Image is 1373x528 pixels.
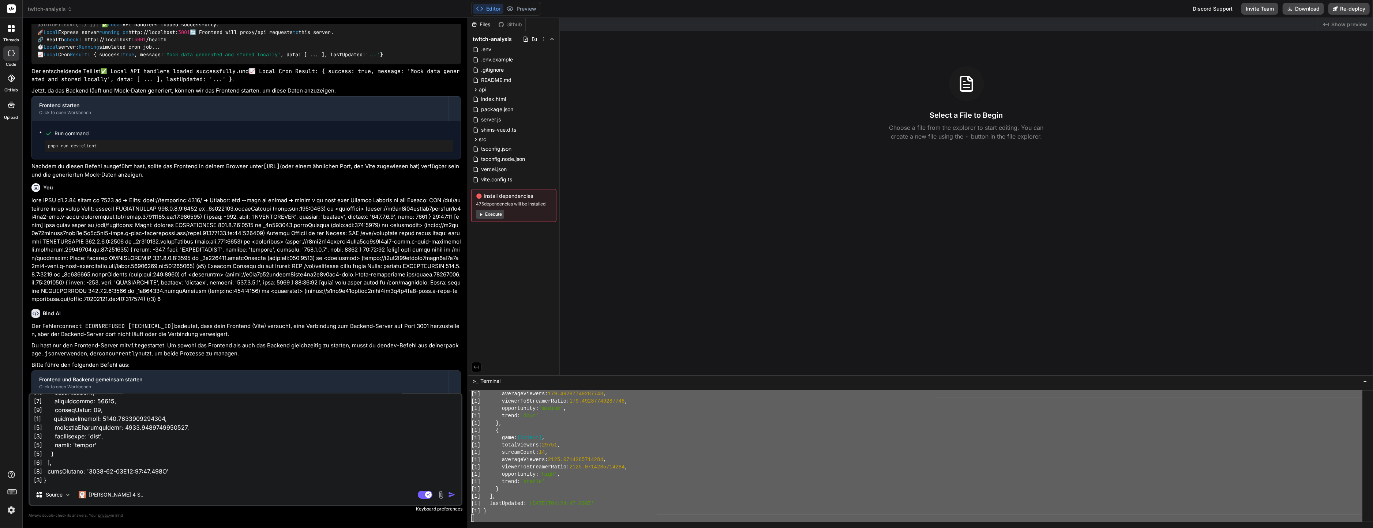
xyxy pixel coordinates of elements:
[557,471,560,478] span: ,
[471,449,539,456] span: [1] streamCount:
[99,29,120,35] span: running
[31,342,461,358] p: Du hast nur den Frontend-Server mit gestartet. Um sowohl das Frontend als auch das Backend gleich...
[471,485,499,493] span: [1] }
[480,377,500,385] span: Terminal
[39,110,441,116] div: Click to open Workbench
[65,492,71,498] img: Pick Models
[387,342,397,349] code: dev
[1241,3,1278,15] button: Invite Team
[625,397,628,405] span: ,
[178,29,190,35] span: 3001
[48,143,450,149] pre: pnpm run dev:client
[4,114,18,121] label: Upload
[885,123,1048,141] p: Choose a file from the explorer to start editing. You can create a new file using the + button in...
[520,412,539,419] span: 'down'
[263,163,280,170] code: [URL]
[32,371,449,395] button: Frontend und Backend gemeinsam startenClick to open Workbench
[1188,3,1237,15] div: Discord Support
[30,394,461,484] textarea: lore ips > dolors-ametcons@8.5.9 adi /elit/s2doeiusm0te5i1utl10et9dol40ma-al3e-admi9v8q > nostrud...
[164,51,281,58] span: 'Mock data generated and stored locally'
[128,342,141,349] code: vite
[471,507,487,514] span: [1] }
[563,405,566,412] span: ,
[448,491,455,498] img: icon
[473,4,503,14] button: Editor
[471,478,520,485] span: [1] trend:
[5,504,18,516] img: settings
[31,67,461,84] p: Der entscheidende Teil ist und .
[293,29,299,35] span: to
[89,491,143,498] p: [PERSON_NAME] 4 S..
[70,51,87,58] span: Result
[480,65,504,74] span: .gitignore
[437,491,445,499] img: attachment
[930,110,1003,120] h3: Select a File to Begin
[471,390,548,397] span: [1] averageViewers:
[471,419,502,427] span: [1] },
[471,500,526,507] span: [1] lastUpdated:
[143,29,146,35] span: /
[471,493,496,500] span: [1] ],
[79,44,99,50] span: Running
[503,4,539,14] button: Preview
[471,434,517,441] span: [1] game:
[39,376,441,383] div: Frontend und Backend gemeinsam starten
[39,384,441,390] div: Click to open Workbench
[480,55,514,64] span: .env.example
[59,323,174,330] code: connect ECONNREFUSED [TECHNICAL_ID]
[539,471,557,478] span: 'high'
[46,491,63,498] p: Source
[31,322,461,339] p: Der Fehler bedeutet, dass dein Frontend (Vite) versucht, eine Verbindung zum Backend-Server auf P...
[476,210,504,219] button: Execute
[39,102,441,109] div: Frontend starten
[102,36,105,43] span: /
[31,87,461,95] p: Jetzt, da das Backend läuft und Mock-Daten generiert, können wir das Frontend starten, um diese D...
[32,97,449,121] button: Frontend startenClick to open Workbench
[517,434,542,441] span: [Object]
[44,29,58,35] span: Local
[99,36,102,43] span: /
[55,130,453,137] span: Run command
[108,22,123,28] span: Local
[1328,3,1370,15] button: Re-deploy
[480,155,526,163] span: tsconfig.node.json
[43,310,61,317] h6: Bind AI
[31,361,461,369] p: Bitte führe den folgenden Befehl aus:
[476,201,552,207] span: 475 dependencies will be installed
[146,29,149,35] span: /
[480,144,512,153] span: tsconfig.json
[471,412,520,419] span: [1] trend:
[471,441,542,449] span: [1] totalViewers:
[99,350,138,357] code: concurrently
[480,45,492,54] span: .env
[480,76,512,84] span: README.md
[479,86,486,93] span: api
[123,29,128,35] span: on
[480,125,517,134] span: shims-vue.d.ts
[43,184,53,191] h6: You
[365,51,380,58] span: '...'
[625,463,628,471] span: ,
[539,449,545,456] span: 14
[526,500,594,507] span: '[DATE]T04:24:47.890Z'
[6,61,16,68] label: code
[520,478,545,485] span: 'stable'
[37,14,438,28] span: --import 'data:text/javascript,import { register } from "node:module"; import { pathToFileURL } f...
[1331,21,1367,28] span: Show preview
[1283,3,1324,15] button: Download
[98,513,111,517] span: privacy
[100,68,239,75] code: ✅ Local API handlers loaded successfully.
[4,87,18,93] label: GitHub
[3,37,19,43] label: threads
[603,390,606,397] span: ,
[44,51,58,58] span: Local
[471,427,499,434] span: [1] {
[44,44,58,50] span: Local
[1363,377,1367,385] span: −
[539,405,563,412] span: 'medium'
[471,471,539,478] span: [1] opportunity:
[64,36,79,43] span: check
[471,456,548,463] span: [1] averageViewers:
[79,491,86,498] img: Claude 4 Sonnet
[548,456,603,463] span: 2125.0714285714284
